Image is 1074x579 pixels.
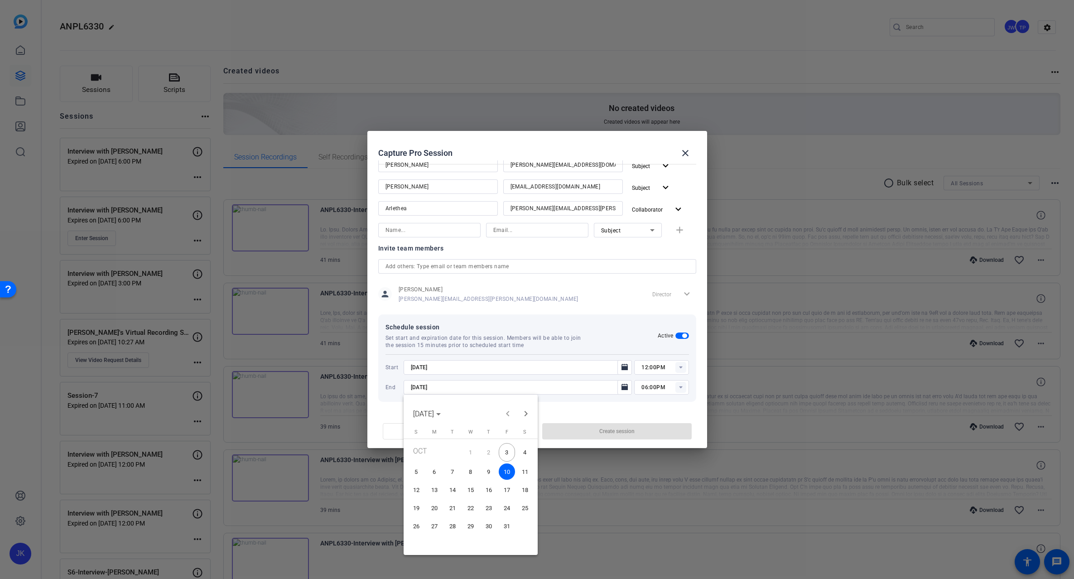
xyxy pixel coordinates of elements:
button: October 16, 2025 [480,481,498,499]
button: October 1, 2025 [462,442,480,463]
span: S [523,429,526,435]
span: 27 [426,518,443,534]
span: M [432,429,437,435]
span: 2 [481,443,497,462]
button: October 2, 2025 [480,442,498,463]
span: 17 [499,482,515,498]
button: October 23, 2025 [480,499,498,517]
span: 24 [499,500,515,516]
td: OCT [407,442,462,463]
button: October 22, 2025 [462,499,480,517]
button: October 31, 2025 [498,517,516,535]
span: S [414,429,418,435]
button: Next month [517,405,535,423]
span: T [487,429,490,435]
button: October 12, 2025 [407,481,425,499]
span: 3 [499,443,515,462]
button: October 20, 2025 [425,499,443,517]
span: 15 [462,482,479,498]
span: 13 [426,482,443,498]
button: October 27, 2025 [425,517,443,535]
span: 6 [426,463,443,480]
span: 16 [481,482,497,498]
span: 9 [481,463,497,480]
button: October 15, 2025 [462,481,480,499]
button: October 3, 2025 [498,442,516,463]
span: 28 [444,518,461,534]
span: 22 [462,500,479,516]
button: October 24, 2025 [498,499,516,517]
span: 30 [481,518,497,534]
span: 31 [499,518,515,534]
button: October 26, 2025 [407,517,425,535]
button: October 19, 2025 [407,499,425,517]
button: October 13, 2025 [425,481,443,499]
span: 23 [481,500,497,516]
button: October 28, 2025 [443,517,462,535]
button: October 9, 2025 [480,463,498,481]
button: October 14, 2025 [443,481,462,499]
span: 7 [444,463,461,480]
button: October 21, 2025 [443,499,462,517]
button: October 10, 2025 [498,463,516,481]
span: 10 [499,463,515,480]
span: 29 [462,518,479,534]
button: October 30, 2025 [480,517,498,535]
button: October 6, 2025 [425,463,443,481]
span: 8 [462,463,479,480]
button: October 29, 2025 [462,517,480,535]
button: October 18, 2025 [516,481,534,499]
span: 14 [444,482,461,498]
button: October 7, 2025 [443,463,462,481]
span: F [506,429,508,435]
span: 5 [408,463,424,480]
span: 4 [517,443,533,462]
span: T [451,429,454,435]
span: 1 [462,443,479,462]
button: October 8, 2025 [462,463,480,481]
span: 19 [408,500,424,516]
button: October 25, 2025 [516,499,534,517]
button: October 11, 2025 [516,463,534,481]
button: October 5, 2025 [407,463,425,481]
button: Choose month and year [409,405,444,422]
button: October 17, 2025 [498,481,516,499]
span: 20 [426,500,443,516]
span: 18 [517,482,533,498]
span: 26 [408,518,424,534]
span: 21 [444,500,461,516]
span: 12 [408,482,424,498]
span: [DATE] [413,410,434,418]
span: W [468,429,473,435]
span: 25 [517,500,533,516]
button: October 4, 2025 [516,442,534,463]
span: 11 [517,463,533,480]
